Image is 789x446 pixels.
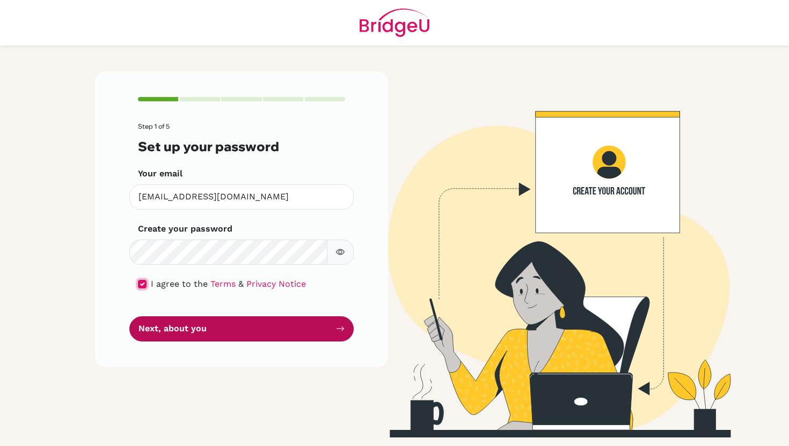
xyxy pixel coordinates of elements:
span: & [238,279,244,289]
input: Insert your email* [129,184,354,210]
label: Your email [138,167,182,180]
a: Terms [210,279,236,289]
label: Create your password [138,222,232,235]
span: Step 1 of 5 [138,122,170,130]
span: I agree to the [151,279,208,289]
button: Next, about you [129,316,354,341]
a: Privacy Notice [246,279,306,289]
h3: Set up your password [138,139,345,154]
